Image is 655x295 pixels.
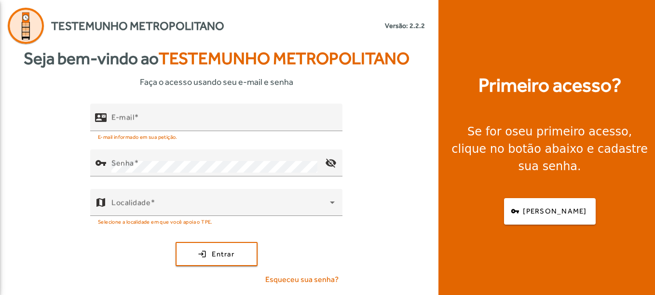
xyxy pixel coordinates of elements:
mat-hint: Selecione a localidade em que você apoia o TPE. [98,216,213,227]
strong: seu primeiro acesso [512,125,628,138]
span: Esqueceu sua senha? [265,274,339,285]
span: Faça o acesso usando seu e-mail e senha [140,75,293,88]
mat-hint: E-mail informado em sua petição. [98,131,177,142]
mat-label: Localidade [111,198,150,207]
mat-icon: visibility_off [319,151,342,174]
strong: Primeiro acesso? [478,71,621,100]
mat-icon: vpn_key [95,157,107,169]
mat-label: Senha [111,158,134,167]
mat-label: E-mail [111,112,134,121]
span: [PERSON_NAME] [523,206,587,217]
span: Testemunho Metropolitano [159,49,409,68]
mat-icon: map [95,197,107,208]
span: Entrar [212,249,234,260]
img: Logo Agenda [8,8,44,44]
mat-icon: contact_mail [95,111,107,123]
div: Se for o , clique no botão abaixo e cadastre sua senha. [450,123,649,175]
button: [PERSON_NAME] [504,198,596,225]
strong: Seja bem-vindo ao [24,46,409,71]
small: Versão: 2.2.2 [385,21,425,31]
span: Testemunho Metropolitano [51,17,224,35]
button: Entrar [176,242,258,266]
